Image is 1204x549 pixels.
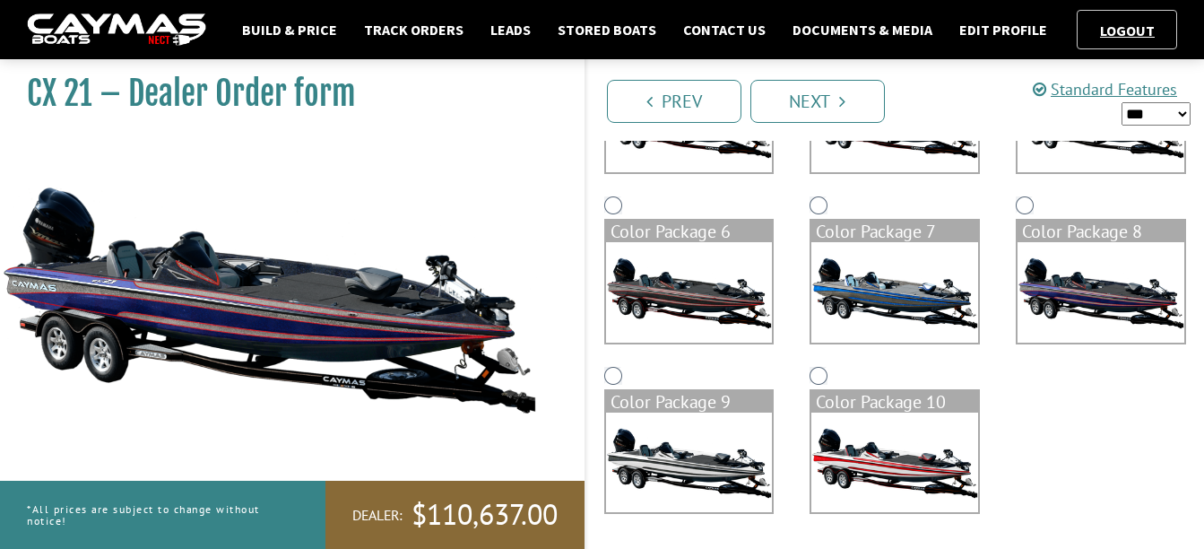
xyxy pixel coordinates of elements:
h1: CX 21 – Dealer Order form [27,74,540,114]
img: color_package_339.png [1018,242,1184,342]
img: caymas-dealer-connect-2ed40d3bc7270c1d8d7ffb4b79bf05adc795679939227970def78ec6f6c03838.gif [27,13,206,47]
a: Stored Boats [549,18,665,41]
span: Dealer: [352,506,403,525]
div: Color Package 10 [811,391,978,413]
a: Next [750,80,885,123]
a: Track Orders [355,18,472,41]
img: color_package_338.png [811,242,978,342]
div: Color Package 7 [811,221,978,242]
a: Dealer:$110,637.00 [325,481,585,549]
a: Build & Price [233,18,346,41]
div: Color Package 9 [606,391,773,413]
a: Prev [607,80,741,123]
a: Edit Profile [950,18,1056,41]
img: color_package_337.png [606,242,773,342]
img: color_package_341.png [811,413,978,512]
div: Color Package 8 [1018,221,1184,242]
a: Documents & Media [784,18,941,41]
a: Leads [481,18,540,41]
a: Standard Features [1033,79,1177,100]
img: color_package_340.png [606,413,773,512]
p: *All prices are subject to change without notice! [27,494,285,536]
a: Logout [1091,22,1164,39]
span: $110,637.00 [411,496,558,534]
a: Contact Us [674,18,775,41]
div: Color Package 6 [606,221,773,242]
